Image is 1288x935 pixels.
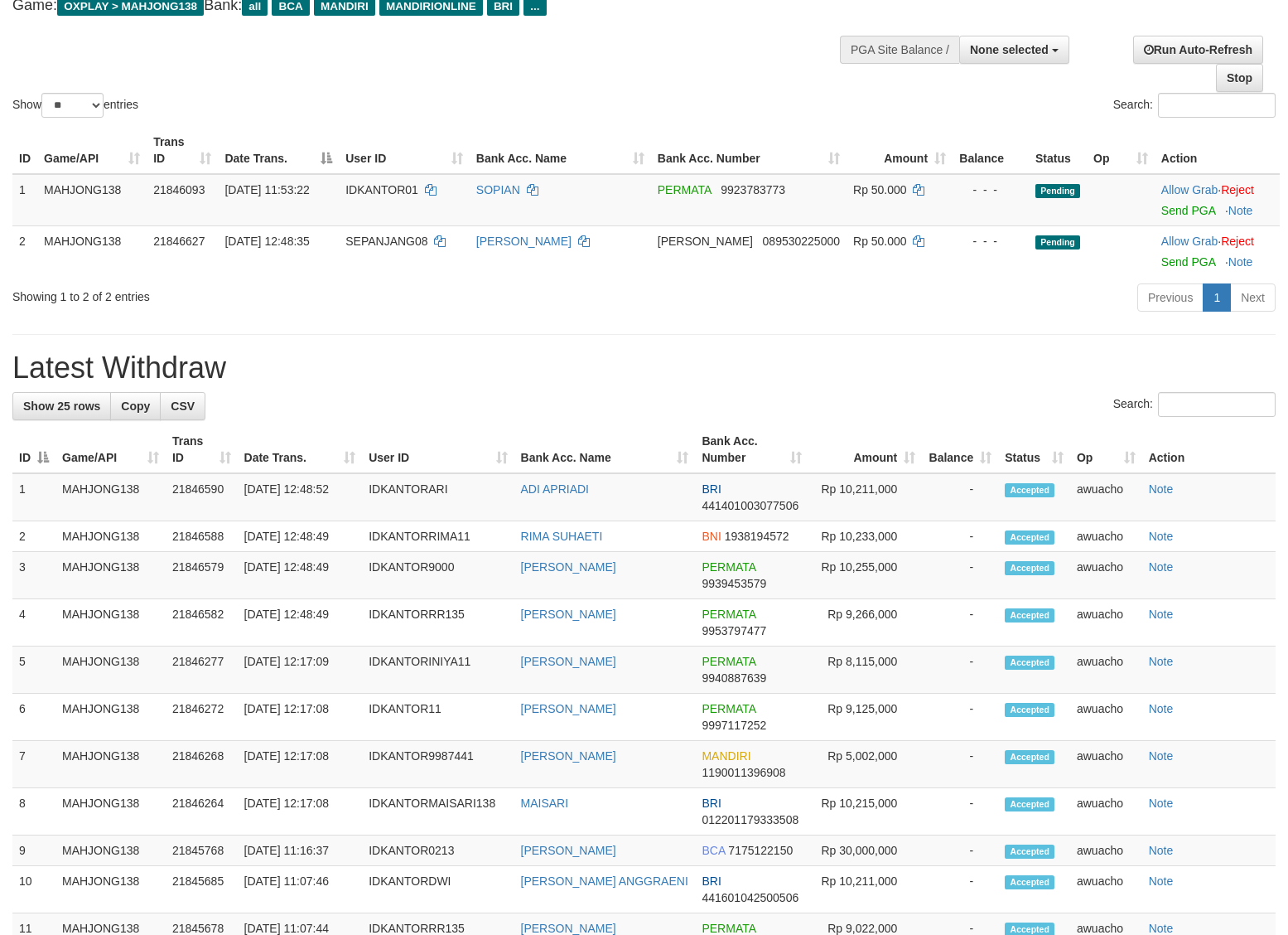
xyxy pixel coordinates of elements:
[362,694,514,741] td: IDKANTOR11
[808,836,922,866] td: Rp 30,000,000
[922,599,998,647] td: -
[55,521,166,552] td: MAHJONG138
[55,473,166,521] td: MAHJONG138
[166,521,238,552] td: 21846588
[1158,392,1276,417] input: Search:
[1070,552,1142,599] td: awuacho
[521,608,616,621] a: [PERSON_NAME]
[1070,694,1142,741] td: awuacho
[1070,788,1142,836] td: awuacho
[702,766,785,779] span: Copy 1190011396908 to clipboard
[1087,127,1155,174] th: Op: activate to sort column ascending
[1113,392,1276,417] label: Search:
[1005,797,1054,811] span: Accepted
[514,426,696,473] th: Bank Acc. Name: activate to sort column ascending
[922,426,998,473] th: Balance: activate to sort column ascending
[1070,473,1142,521] td: awuacho
[922,552,998,599] td: -
[728,844,793,857] span: Copy 7175122150 to clipboard
[1149,874,1174,888] a: Note
[702,655,755,668] span: PERMATA
[1221,235,1254,248] a: Reject
[166,473,238,521] td: 21846590
[1070,599,1142,647] td: awuacho
[840,36,959,64] div: PGA Site Balance /
[1155,225,1280,277] td: ·
[1005,561,1054,575] span: Accepted
[1149,922,1174,935] a: Note
[470,127,651,174] th: Bank Acc. Name: activate to sort column ascending
[922,788,998,836] td: -
[37,127,147,174] th: Game/API: activate to sort column ascending
[808,741,922,788] td: Rp 5,002,000
[1070,521,1142,552] td: awuacho
[55,426,166,473] th: Game/API: activate to sort column ascending
[702,702,755,715] span: PERMATA
[702,608,755,621] span: PERMATA
[521,702,616,715] a: [PERSON_NAME]
[1161,255,1215,269] a: Send PGA
[362,521,514,552] td: IDKANTORRIMA11
[362,647,514,694] td: IDKANTORINIYA11
[1005,875,1054,889] span: Accepted
[166,788,238,836] td: 21846264
[218,127,339,174] th: Date Trans.: activate to sort column descending
[1161,235,1221,248] span: ·
[1005,483,1054,497] span: Accepted
[1005,703,1054,717] span: Accepted
[808,694,922,741] td: Rp 9,125,000
[1005,608,1054,623] span: Accepted
[959,182,1022,198] div: - - -
[12,741,55,788] td: 7
[1161,183,1221,196] span: ·
[1142,426,1276,473] th: Action
[238,866,363,913] td: [DATE] 11:07:46
[362,866,514,913] td: IDKANTORDWI
[1137,283,1204,312] a: Previous
[1029,127,1087,174] th: Status
[41,93,104,118] select: Showentries
[1070,426,1142,473] th: Op: activate to sort column ascending
[171,400,195,413] span: CSV
[1149,797,1174,810] a: Note
[238,552,363,599] td: [DATE] 12:48:49
[808,521,922,552] td: Rp 10,233,000
[521,844,616,857] a: [PERSON_NAME]
[1070,866,1142,913] td: awuacho
[1230,283,1276,312] a: Next
[702,891,798,904] span: Copy 441601042500506 to clipboard
[12,521,55,552] td: 2
[521,749,616,763] a: [PERSON_NAME]
[702,624,766,637] span: Copy 9953797477 to clipboard
[238,521,363,552] td: [DATE] 12:48:49
[224,235,309,248] span: [DATE] 12:48:35
[651,127,847,174] th: Bank Acc. Number: activate to sort column ascending
[1070,647,1142,694] td: awuacho
[702,797,721,810] span: BRI
[166,836,238,866] td: 21845768
[1070,741,1142,788] td: awuacho
[521,530,603,543] a: RIMA SUHAETI
[1161,235,1218,248] a: Allow Grab
[922,866,998,913] td: -
[238,473,363,521] td: [DATE] 12:48:52
[37,174,147,226] td: MAHJONG138
[362,473,514,521] td: IDKANTORARI
[12,552,55,599] td: 3
[166,552,238,599] td: 21846579
[166,866,238,913] td: 21845685
[521,797,569,810] a: MAISARI
[339,127,470,174] th: User ID: activate to sort column ascending
[702,749,750,763] span: MANDIRI
[959,36,1069,64] button: None selected
[238,599,363,647] td: [DATE] 12:48:49
[23,400,100,413] span: Show 25 rows
[12,351,1276,385] h1: Latest Withdraw
[1005,530,1054,545] span: Accepted
[1149,560,1174,574] a: Note
[12,836,55,866] td: 9
[922,647,998,694] td: -
[1070,836,1142,866] td: awuacho
[808,788,922,836] td: Rp 10,215,000
[12,426,55,473] th: ID: activate to sort column descending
